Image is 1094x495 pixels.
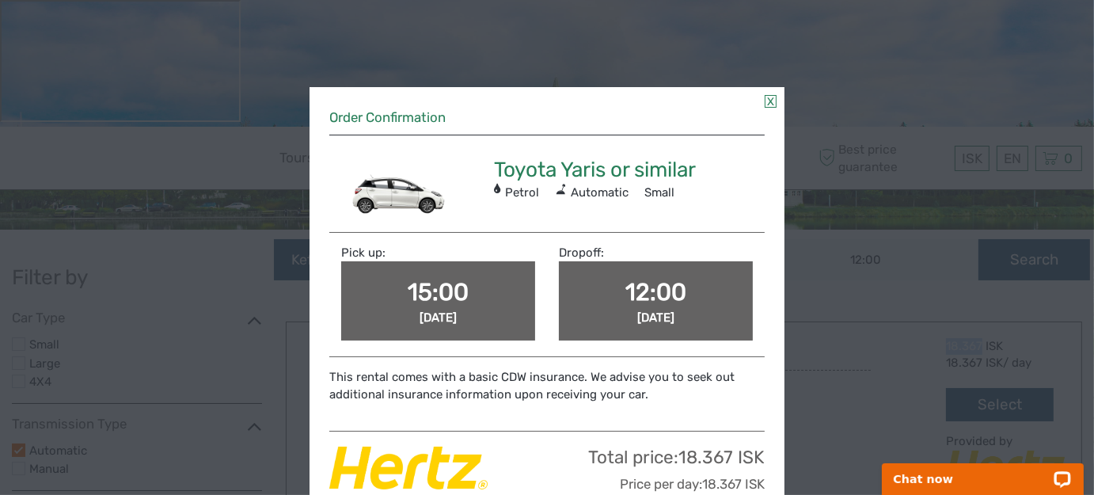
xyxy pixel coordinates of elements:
[637,310,674,325] span: [DATE]
[329,447,765,468] h3: Total price:
[702,476,765,492] span: 18.367 ISK
[329,151,470,230] img: EDAN.png
[559,246,604,260] span: Dropoff:
[341,246,386,260] span: Pick up:
[329,108,765,127] h4: Order Confirmation
[329,447,488,489] img: Hertz_Car_Rental.png
[678,447,765,468] span: 18.367 ISK
[420,310,457,325] span: [DATE]
[329,476,765,492] h4: Price per day:
[329,158,765,183] h2: Toyota Yaris or similar
[408,278,469,307] span: 15:00
[329,183,749,204] p: Small
[625,278,686,307] span: 12:00
[872,445,1094,495] iframe: LiveChat chat widget
[329,370,735,401] span: This rental comes with a basic CDW insurance. We advise you to seek out additional insurance info...
[505,183,539,204] p: Petrol
[571,183,629,204] p: Automatic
